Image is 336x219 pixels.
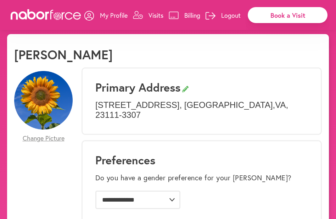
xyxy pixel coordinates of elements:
h1: Preferences [95,153,308,167]
p: Logout [221,11,241,20]
p: [STREET_ADDRESS] , [GEOGRAPHIC_DATA] , VA , 23111-3307 [95,100,308,121]
a: Logout [206,5,241,26]
a: Billing [169,5,200,26]
p: My Profile [100,11,128,20]
h1: [PERSON_NAME] [14,47,113,62]
a: Visits [133,5,163,26]
label: Do you have a gender preference for your [PERSON_NAME]? [95,174,292,182]
span: Change Picture [23,135,65,142]
p: Visits [149,11,163,20]
a: My Profile [84,5,128,26]
img: Rdx3SzarTTylRHckv766 [14,71,73,130]
div: Book a Visit [248,7,327,23]
h3: Primary Address [95,81,308,94]
p: Billing [184,11,200,20]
